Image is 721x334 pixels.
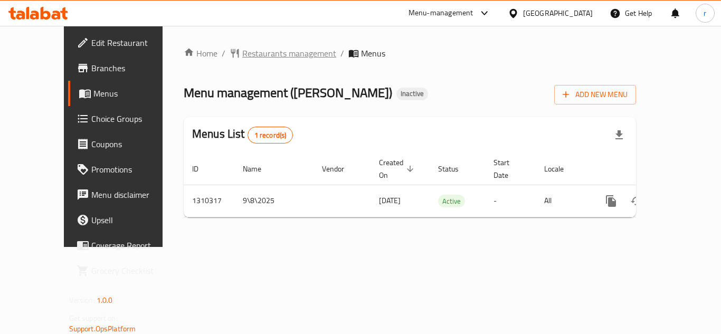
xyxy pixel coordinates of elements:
th: Actions [590,153,708,185]
button: Add New Menu [554,85,636,104]
a: Branches [68,55,184,81]
a: Restaurants management [230,47,336,60]
span: ID [192,163,212,175]
span: Active [438,195,465,207]
span: Inactive [396,89,428,98]
h2: Menus List [192,126,293,144]
td: All [536,185,590,217]
span: Version: [69,293,95,307]
span: Coverage Report [91,239,176,252]
a: Upsell [68,207,184,233]
td: - [485,185,536,217]
span: Name [243,163,275,175]
span: 1 record(s) [248,130,293,140]
span: Menus [93,87,176,100]
span: Upsell [91,214,176,226]
a: Home [184,47,217,60]
span: Choice Groups [91,112,176,125]
div: Total records count [248,127,293,144]
div: Inactive [396,88,428,100]
button: Change Status [624,188,649,214]
span: Locale [544,163,577,175]
span: Branches [91,62,176,74]
a: Choice Groups [68,106,184,131]
span: Menu disclaimer [91,188,176,201]
a: Menus [68,81,184,106]
nav: breadcrumb [184,47,636,60]
span: Vendor [322,163,358,175]
span: [DATE] [379,194,401,207]
span: Edit Restaurant [91,36,176,49]
span: Coupons [91,138,176,150]
a: Menu disclaimer [68,182,184,207]
td: 9\8\2025 [234,185,314,217]
span: Grocery Checklist [91,264,176,277]
table: enhanced table [184,153,708,217]
span: 1.0.0 [97,293,113,307]
li: / [340,47,344,60]
span: Promotions [91,163,176,176]
a: Promotions [68,157,184,182]
span: Restaurants management [242,47,336,60]
span: r [704,7,706,19]
span: Status [438,163,472,175]
a: Edit Restaurant [68,30,184,55]
span: Start Date [494,156,523,182]
li: / [222,47,225,60]
span: Menus [361,47,385,60]
span: Get support on: [69,311,118,325]
div: Menu-management [409,7,473,20]
div: Export file [606,122,632,148]
td: 1310317 [184,185,234,217]
div: [GEOGRAPHIC_DATA] [523,7,593,19]
a: Coupons [68,131,184,157]
a: Coverage Report [68,233,184,258]
a: Grocery Checklist [68,258,184,283]
button: more [599,188,624,214]
span: Add New Menu [563,88,628,101]
span: Menu management ( [PERSON_NAME] ) [184,81,392,104]
span: Created On [379,156,417,182]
